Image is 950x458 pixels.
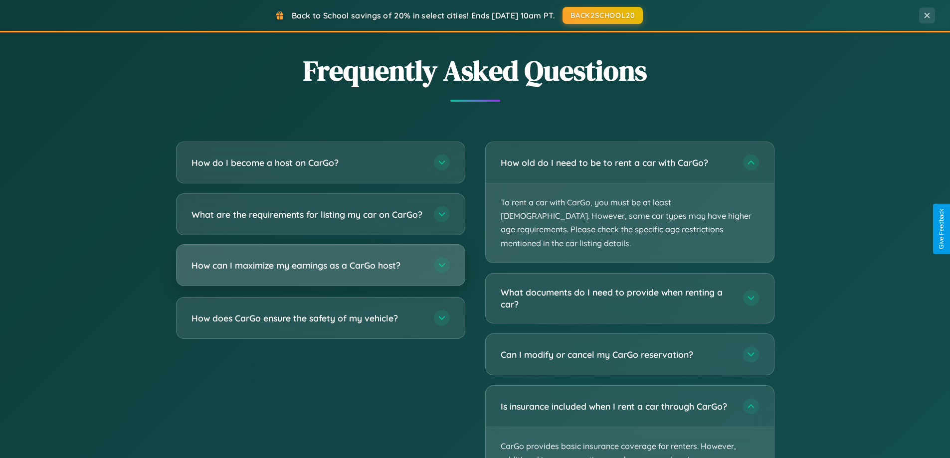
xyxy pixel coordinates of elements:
[563,7,643,24] button: BACK2SCHOOL20
[191,259,424,272] h3: How can I maximize my earnings as a CarGo host?
[501,400,733,413] h3: Is insurance included when I rent a car through CarGo?
[501,286,733,310] h3: What documents do I need to provide when renting a car?
[191,156,424,169] h3: How do I become a host on CarGo?
[176,51,774,90] h2: Frequently Asked Questions
[486,183,774,263] p: To rent a car with CarGo, you must be at least [DEMOGRAPHIC_DATA]. However, some car types may ha...
[501,156,733,169] h3: How old do I need to be to rent a car with CarGo?
[501,348,733,361] h3: Can I modify or cancel my CarGo reservation?
[191,208,424,221] h3: What are the requirements for listing my car on CarGo?
[191,312,424,324] h3: How does CarGo ensure the safety of my vehicle?
[292,10,555,20] span: Back to School savings of 20% in select cities! Ends [DATE] 10am PT.
[938,209,945,249] div: Give Feedback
